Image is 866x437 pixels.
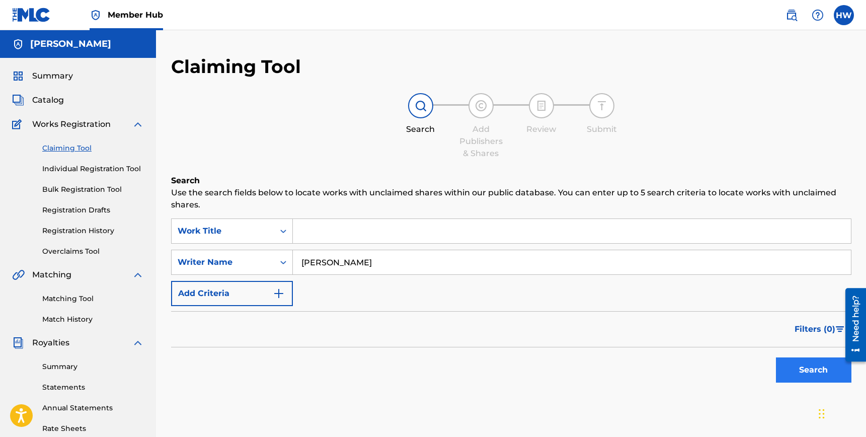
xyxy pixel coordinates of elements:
a: Overclaims Tool [42,246,144,257]
img: expand [132,337,144,349]
span: Royalties [32,337,69,349]
button: Filters (0) [789,317,851,342]
h5: Harrison Witcher [30,38,111,50]
img: Top Rightsholder [90,9,102,21]
button: Search [776,357,851,383]
div: Review [516,123,567,135]
a: Annual Statements [42,403,144,413]
img: help [812,9,824,21]
div: Submit [577,123,627,135]
span: Works Registration [32,118,111,130]
div: Work Title [178,225,268,237]
a: Registration History [42,226,144,236]
form: Search Form [171,218,851,388]
img: MLC Logo [12,8,51,22]
img: Summary [12,70,24,82]
a: Individual Registration Tool [42,164,144,174]
a: CatalogCatalog [12,94,64,106]
a: Public Search [781,5,802,25]
img: step indicator icon for Search [415,100,427,112]
span: Catalog [32,94,64,106]
h6: Search [171,175,851,187]
a: Statements [42,382,144,393]
a: Registration Drafts [42,205,144,215]
div: Drag [819,399,825,429]
a: Bulk Registration Tool [42,184,144,195]
img: Catalog [12,94,24,106]
a: Summary [42,361,144,372]
span: Summary [32,70,73,82]
iframe: Chat Widget [816,389,866,437]
img: expand [132,118,144,130]
div: Help [808,5,828,25]
h2: Claiming Tool [171,55,301,78]
button: Add Criteria [171,281,293,306]
img: expand [132,269,144,281]
div: Search [396,123,446,135]
p: Use the search fields below to locate works with unclaimed shares within our public database. You... [171,187,851,211]
span: Filters ( 0 ) [795,323,835,335]
a: Rate Sheets [42,423,144,434]
a: Claiming Tool [42,143,144,154]
img: search [785,9,798,21]
img: Matching [12,269,25,281]
iframe: Resource Center [838,284,866,366]
div: User Menu [834,5,854,25]
a: Matching Tool [42,294,144,304]
img: Accounts [12,38,24,50]
a: Match History [42,314,144,325]
img: filter [836,326,844,332]
div: Add Publishers & Shares [456,123,506,160]
img: Royalties [12,337,24,349]
span: Member Hub [108,9,163,21]
a: SummarySummary [12,70,73,82]
img: step indicator icon for Review [535,100,547,112]
img: step indicator icon for Submit [596,100,608,112]
img: step indicator icon for Add Publishers & Shares [475,100,487,112]
span: Matching [32,269,71,281]
div: Writer Name [178,256,268,268]
img: 9d2ae6d4665cec9f34b9.svg [273,287,285,300]
img: Works Registration [12,118,25,130]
